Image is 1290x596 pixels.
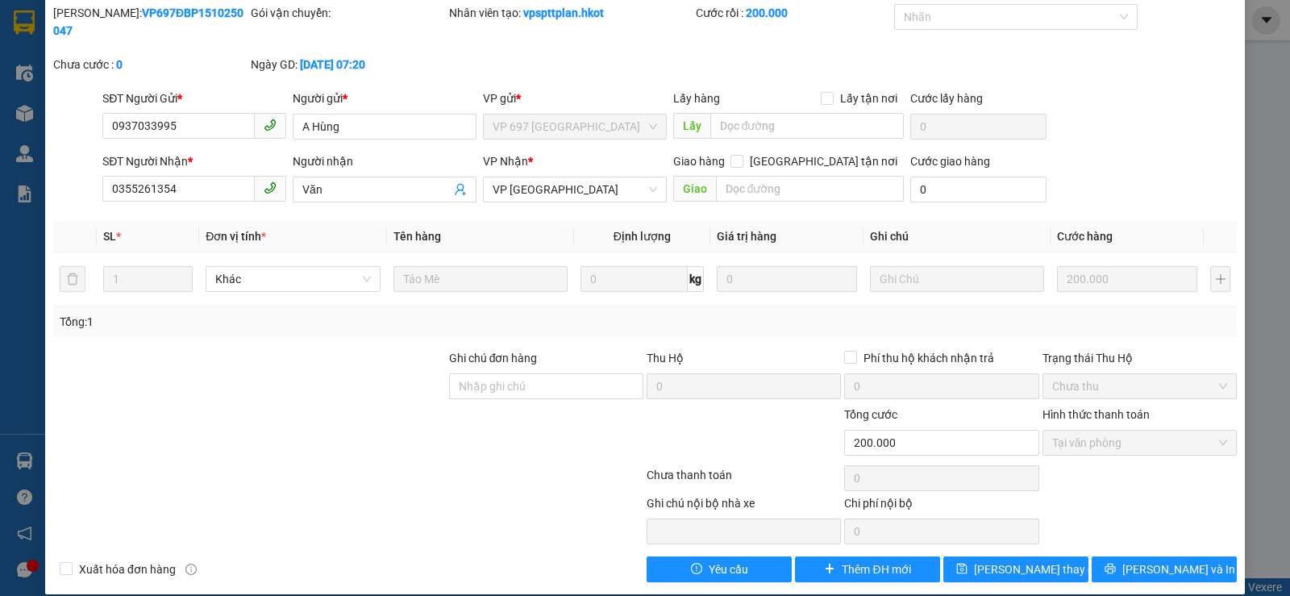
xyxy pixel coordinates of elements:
input: Dọc đường [716,176,905,202]
span: [GEOGRAPHIC_DATA] tận nơi [743,152,904,170]
span: Lấy [673,113,710,139]
div: Trạng thái Thu Hộ [1042,349,1237,367]
div: SĐT Người Gửi [102,90,286,107]
div: VP gửi [483,90,667,107]
span: Cước hàng [1057,230,1113,243]
span: VP 697 Điện Biên Phủ [493,115,657,139]
span: Chưa thu [1052,374,1227,398]
input: Cước giao hàng [910,177,1047,202]
span: VP Nhận [483,155,528,168]
span: Tên hàng [393,230,441,243]
b: 0 [116,58,123,71]
div: Gói vận chuyển: [251,4,445,22]
span: save [956,563,967,576]
span: Lấy hàng [673,92,720,105]
div: [PERSON_NAME]: [53,4,248,40]
span: Xuất hóa đơn hàng [73,561,182,578]
b: 200.000 [746,6,788,19]
input: 0 [1057,266,1197,292]
span: Yêu cầu [709,561,748,578]
div: SĐT Người Nhận [102,152,286,170]
button: save[PERSON_NAME] thay đổi [943,556,1088,582]
span: Phí thu hộ khách nhận trả [857,349,1001,367]
b: vpspttplan.hkot [523,6,604,19]
b: [DATE] 07:20 [300,58,365,71]
span: VP Đà Nẵng [493,177,657,202]
div: Chi phí nội bộ [844,494,1038,519]
span: user-add [454,183,467,196]
span: info-circle [185,564,197,575]
div: Ghi chú nội bộ nhà xe [647,494,841,519]
input: Ghi Chú [870,266,1044,292]
button: plus [1210,266,1230,292]
input: Dọc đường [710,113,905,139]
input: Cước lấy hàng [910,114,1047,140]
span: Thu Hộ [647,352,684,365]
label: Cước lấy hàng [910,92,983,105]
span: Khác [215,267,370,291]
input: Ghi chú đơn hàng [449,373,643,399]
label: Cước giao hàng [910,155,990,168]
span: printer [1105,563,1116,576]
span: SL [103,230,116,243]
span: plus [824,563,835,576]
span: [PERSON_NAME] thay đổi [974,561,1103,578]
input: VD: Bàn, Ghế [393,266,568,292]
th: Ghi chú [863,221,1051,252]
div: Người gửi [293,90,476,107]
button: printer[PERSON_NAME] và In [1092,556,1237,582]
label: Hình thức thanh toán [1042,408,1150,421]
b: VP697ĐBP1510250047 [53,6,243,37]
span: Giao hàng [673,155,725,168]
span: Đơn vị tính [206,230,266,243]
div: Cước rồi : [696,4,890,22]
span: kg [688,266,704,292]
div: Ngày GD: [251,56,445,73]
span: Giao [673,176,716,202]
span: exclamation-circle [691,563,702,576]
div: Nhân viên tạo: [449,4,693,22]
div: Người nhận [293,152,476,170]
span: phone [264,181,277,194]
button: exclamation-circleYêu cầu [647,556,792,582]
span: Tổng cước [844,408,897,421]
span: Thêm ĐH mới [842,561,910,578]
label: Ghi chú đơn hàng [449,352,538,365]
div: Tổng: 1 [60,313,499,331]
span: [PERSON_NAME] và In [1122,561,1235,578]
div: Chưa cước : [53,56,248,73]
button: delete [60,266,85,292]
span: Định lượng [614,230,671,243]
span: Lấy tận nơi [834,90,904,107]
input: 0 [717,266,857,292]
button: plusThêm ĐH mới [795,556,940,582]
span: phone [264,119,277,131]
span: Tại văn phòng [1052,431,1227,455]
div: Chưa thanh toán [645,466,843,494]
span: Giá trị hàng [717,230,776,243]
